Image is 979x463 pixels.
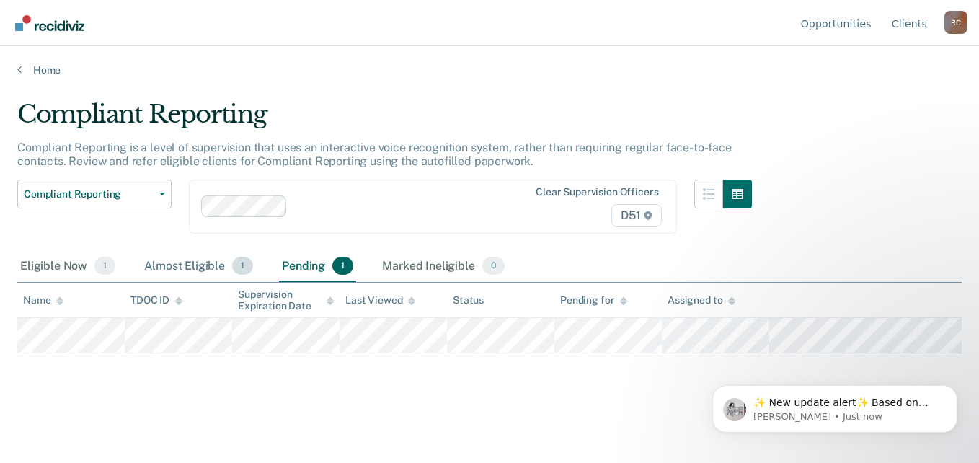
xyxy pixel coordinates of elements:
[944,11,967,34] button: Profile dropdown button
[94,257,115,275] span: 1
[232,257,253,275] span: 1
[63,56,249,69] p: Message from Kim, sent Just now
[279,251,356,283] div: Pending1
[17,63,962,76] a: Home
[141,251,256,283] div: Almost Eligible1
[24,188,154,200] span: Compliant Reporting
[17,141,732,168] p: Compliant Reporting is a level of supervision that uses an interactive voice recognition system, ...
[944,11,967,34] div: R C
[15,15,84,31] img: Recidiviz
[23,294,63,307] div: Name
[130,294,182,307] div: TDOC ID
[63,42,248,326] span: ✨ New update alert✨ Based on your feedback, we've made a few updates we wanted to share. 1. We ha...
[560,294,627,307] div: Pending for
[536,186,658,198] div: Clear supervision officers
[379,251,508,283] div: Marked Ineligible0
[17,100,752,141] div: Compliant Reporting
[238,288,334,313] div: Supervision Expiration Date
[332,257,353,275] span: 1
[482,257,505,275] span: 0
[668,294,735,307] div: Assigned to
[611,204,661,227] span: D51
[453,294,484,307] div: Status
[691,355,979,456] iframe: Intercom notifications message
[17,180,172,208] button: Compliant Reporting
[17,251,118,283] div: Eligible Now1
[345,294,415,307] div: Last Viewed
